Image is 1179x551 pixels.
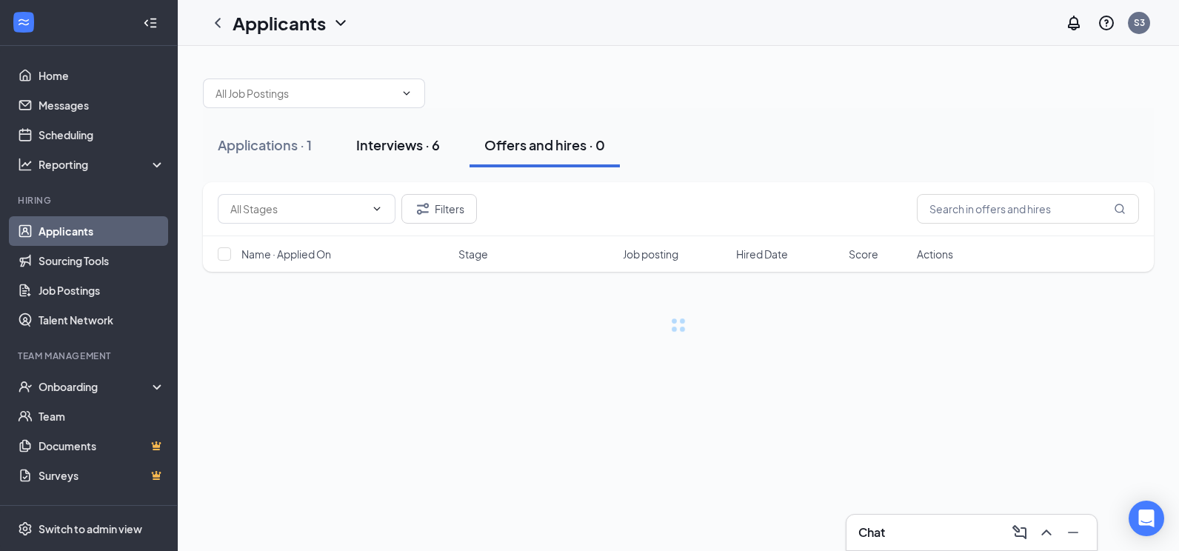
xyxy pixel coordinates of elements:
a: Job Postings [39,275,165,305]
svg: Collapse [143,16,158,30]
span: Hired Date [736,247,788,261]
div: Interviews · 6 [356,136,440,154]
div: Team Management [18,350,162,362]
a: Messages [39,90,165,120]
svg: WorkstreamLogo [16,15,31,30]
button: Filter Filters [401,194,477,224]
svg: Minimize [1064,524,1082,541]
svg: MagnifyingGlass [1114,203,1126,215]
svg: ChevronDown [371,203,383,215]
span: Score [849,247,878,261]
svg: UserCheck [18,379,33,394]
span: Name · Applied On [241,247,331,261]
a: Home [39,61,165,90]
a: Scheduling [39,120,165,150]
svg: ChevronLeft [209,14,227,32]
svg: ChevronUp [1038,524,1055,541]
svg: Settings [18,521,33,536]
div: Offers and hires · 0 [484,136,605,154]
div: Hiring [18,194,162,207]
a: DocumentsCrown [39,431,165,461]
a: SurveysCrown [39,461,165,490]
div: Switch to admin view [39,521,142,536]
svg: QuestionInfo [1098,14,1115,32]
svg: ChevronDown [332,14,350,32]
input: All Stages [230,201,365,217]
button: Minimize [1061,521,1085,544]
a: Applicants [39,216,165,246]
h1: Applicants [233,10,326,36]
a: Sourcing Tools [39,246,165,275]
svg: ChevronDown [401,87,413,99]
button: ComposeMessage [1008,521,1032,544]
div: Reporting [39,157,166,172]
div: S3 [1134,16,1145,29]
svg: Analysis [18,157,33,172]
button: ChevronUp [1035,521,1058,544]
a: Team [39,401,165,431]
div: Open Intercom Messenger [1129,501,1164,536]
span: Stage [458,247,488,261]
a: Talent Network [39,305,165,335]
span: Job posting [623,247,678,261]
h3: Chat [858,524,885,541]
span: Actions [917,247,953,261]
div: Onboarding [39,379,153,394]
svg: Notifications [1065,14,1083,32]
input: Search in offers and hires [917,194,1139,224]
svg: Filter [414,200,432,218]
svg: ComposeMessage [1011,524,1029,541]
input: All Job Postings [216,85,395,101]
div: Applications · 1 [218,136,312,154]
